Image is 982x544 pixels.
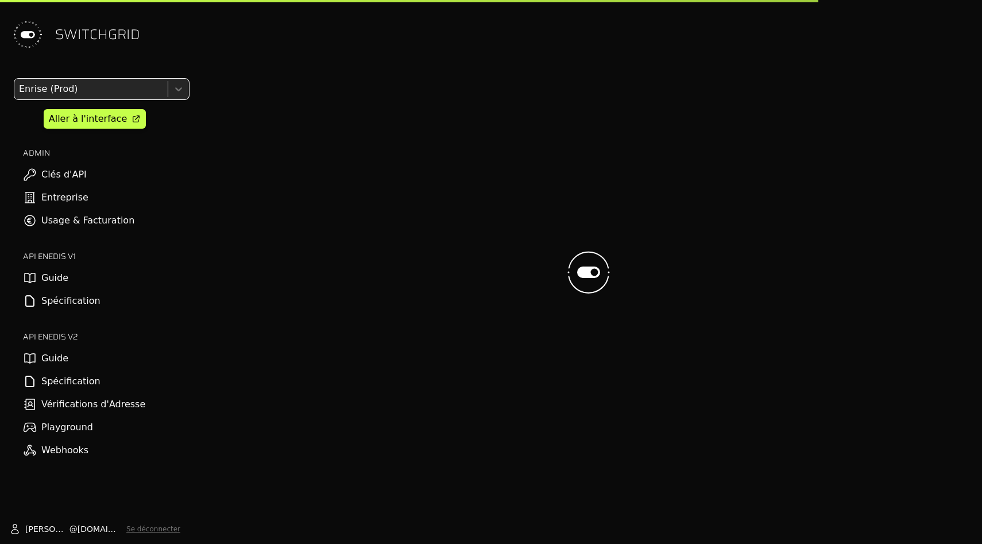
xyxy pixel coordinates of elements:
h2: API ENEDIS v1 [23,250,190,262]
a: Aller à l'interface [44,109,146,129]
span: @ [69,523,78,535]
span: [DOMAIN_NAME] [78,523,122,535]
span: [PERSON_NAME] [25,523,69,535]
img: Switchgrid Logo [9,16,46,53]
div: Aller à l'interface [49,112,127,126]
button: Se déconnecter [126,524,180,534]
h2: ADMIN [23,147,190,159]
h2: API ENEDIS v2 [23,331,190,342]
span: SWITCHGRID [55,25,140,44]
